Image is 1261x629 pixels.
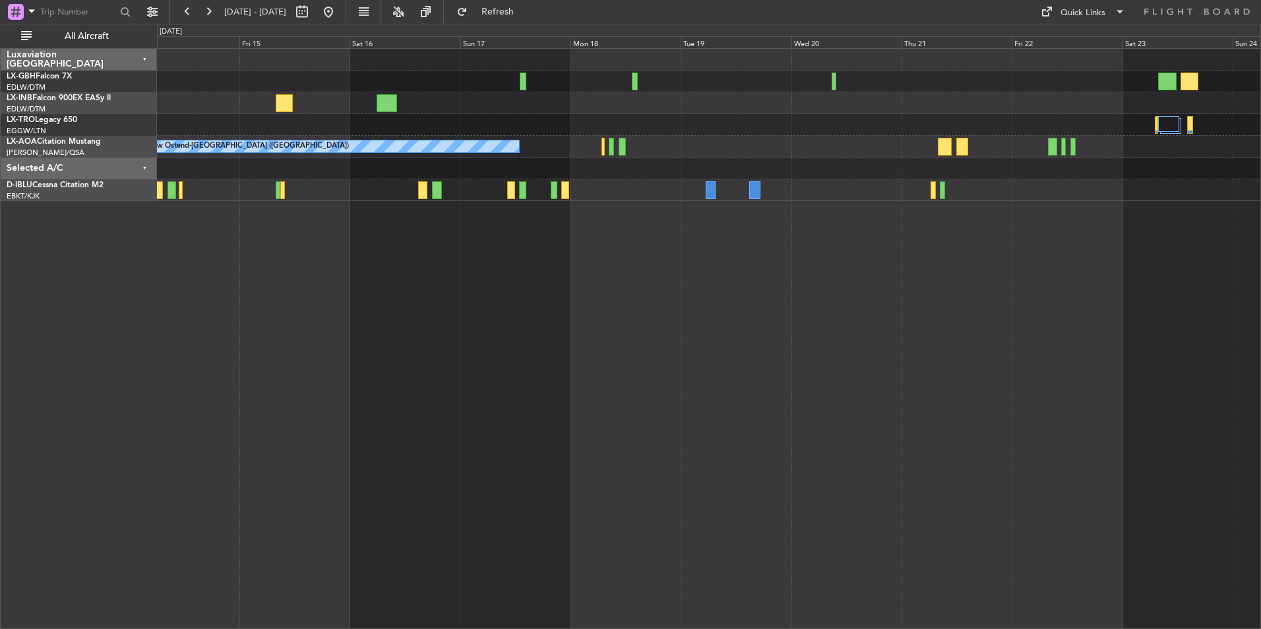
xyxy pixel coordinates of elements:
[7,94,32,102] span: LX-INB
[7,116,35,124] span: LX-TRO
[7,73,36,80] span: LX-GBH
[1123,36,1233,48] div: Sat 23
[791,36,902,48] div: Wed 20
[239,36,350,48] div: Fri 15
[460,36,570,48] div: Sun 17
[7,126,46,136] a: EGGW/LTN
[40,2,116,22] input: Trip Number
[681,36,791,48] div: Tue 19
[570,36,681,48] div: Mon 18
[34,32,139,41] span: All Aircraft
[7,82,46,92] a: EDLW/DTM
[1061,7,1105,20] div: Quick Links
[350,36,460,48] div: Sat 16
[15,26,143,47] button: All Aircraft
[7,116,77,124] a: LX-TROLegacy 650
[7,94,111,102] a: LX-INBFalcon 900EX EASy II
[7,148,84,158] a: [PERSON_NAME]/QSA
[7,181,32,189] span: D-IBLU
[133,136,349,156] div: No Crew Ostend-[GEOGRAPHIC_DATA] ([GEOGRAPHIC_DATA])
[7,104,46,114] a: EDLW/DTM
[224,6,286,18] span: [DATE] - [DATE]
[1034,1,1132,22] button: Quick Links
[7,138,101,146] a: LX-AOACitation Mustang
[7,138,37,146] span: LX-AOA
[7,181,104,189] a: D-IBLUCessna Citation M2
[160,26,182,38] div: [DATE]
[450,1,530,22] button: Refresh
[1012,36,1122,48] div: Fri 22
[129,36,239,48] div: Thu 14
[902,36,1012,48] div: Thu 21
[470,7,526,16] span: Refresh
[7,73,72,80] a: LX-GBHFalcon 7X
[7,191,40,201] a: EBKT/KJK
